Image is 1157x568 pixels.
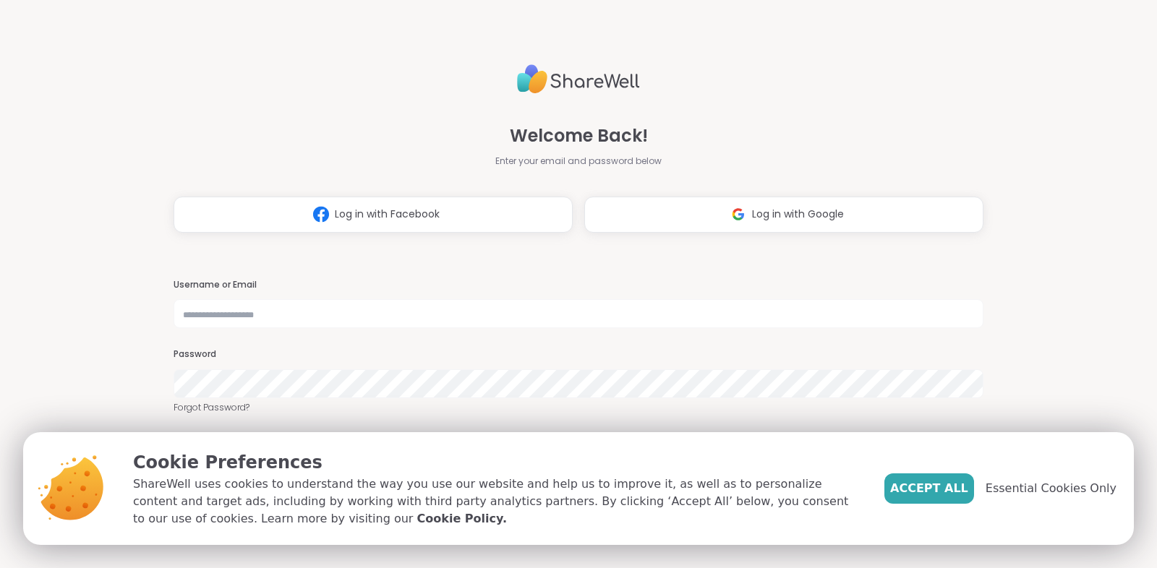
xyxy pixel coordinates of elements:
[133,449,861,476] p: Cookie Preferences
[884,473,974,504] button: Accept All
[174,348,983,361] h3: Password
[133,476,861,528] p: ShareWell uses cookies to understand the way you use our website and help us to improve it, as we...
[335,207,440,222] span: Log in with Facebook
[417,510,507,528] a: Cookie Policy.
[752,207,844,222] span: Log in with Google
[890,480,968,497] span: Accept All
[986,480,1117,497] span: Essential Cookies Only
[307,201,335,228] img: ShareWell Logomark
[495,155,662,168] span: Enter your email and password below
[174,197,573,233] button: Log in with Facebook
[725,201,752,228] img: ShareWell Logomark
[174,401,983,414] a: Forgot Password?
[517,59,640,100] img: ShareWell Logo
[584,197,983,233] button: Log in with Google
[510,123,648,149] span: Welcome Back!
[174,279,983,291] h3: Username or Email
